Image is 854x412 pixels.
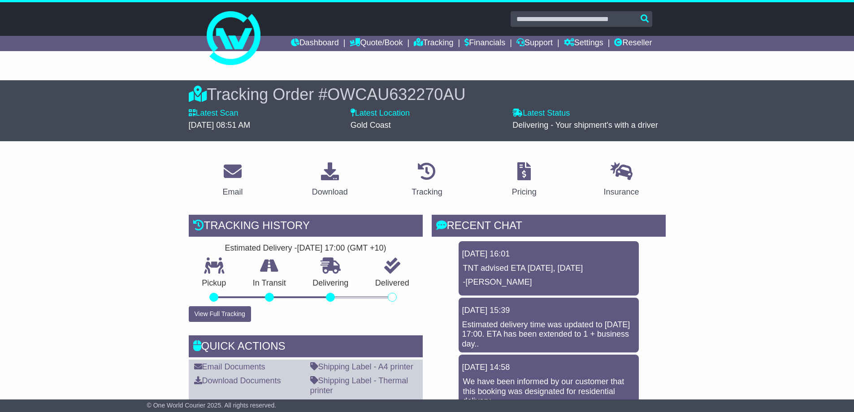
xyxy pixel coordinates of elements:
label: Latest Status [512,108,570,118]
label: Latest Scan [189,108,238,118]
div: RECENT CHAT [432,215,666,239]
div: Tracking history [189,215,423,239]
a: Tracking [406,159,448,201]
a: Reseller [614,36,652,51]
p: In Transit [239,278,299,288]
div: [DATE] 17:00 (GMT +10) [297,243,386,253]
label: Latest Location [351,108,410,118]
a: Financials [464,36,505,51]
p: Delivering [299,278,362,288]
span: © One World Courier 2025. All rights reserved. [147,402,277,409]
a: Email Documents [194,362,265,371]
div: Insurance [604,186,639,198]
p: Delivered [362,278,423,288]
a: Shipping Label - A4 printer [310,362,413,371]
a: Quote/Book [350,36,403,51]
p: Pickup [189,278,240,288]
a: Settings [564,36,603,51]
span: Delivering - Your shipment's with a driver [512,121,658,130]
a: Tracking [414,36,453,51]
a: Email [217,159,248,201]
a: Pricing [506,159,542,201]
div: Estimated delivery time was updated to [DATE] 17:00. ETA has been extended to 1 + business day.. [462,320,635,349]
p: We have been informed by our customer that this booking was designated for residential delivery. [463,377,634,406]
span: Gold Coast [351,121,391,130]
div: Tracking Order # [189,85,666,104]
a: Download Documents [194,376,281,385]
div: Quick Actions [189,335,423,360]
a: Dashboard [291,36,339,51]
div: Pricing [512,186,537,198]
div: Download [312,186,348,198]
a: Insurance [598,159,645,201]
span: OWCAU632270AU [327,85,465,104]
p: TNT advised ETA [DATE], [DATE] [463,264,634,273]
a: Shipping Label - Thermal printer [310,376,408,395]
div: [DATE] 15:39 [462,306,635,316]
div: Tracking [412,186,442,198]
a: Download [306,159,354,201]
div: Estimated Delivery - [189,243,423,253]
p: -[PERSON_NAME] [463,278,634,287]
div: [DATE] 14:58 [462,363,635,373]
button: View Full Tracking [189,306,251,322]
div: [DATE] 16:01 [462,249,635,259]
a: Support [516,36,553,51]
span: [DATE] 08:51 AM [189,121,251,130]
div: Email [222,186,243,198]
